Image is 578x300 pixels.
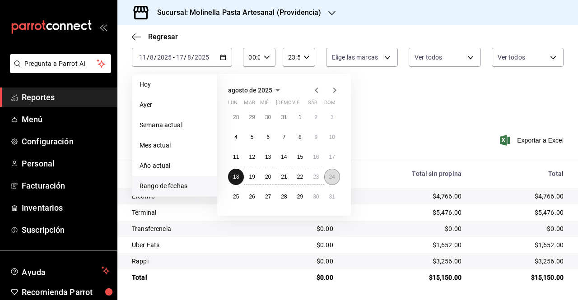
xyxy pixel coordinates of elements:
[281,174,287,180] abbr: 21 de agosto de 2025
[187,54,191,61] input: --
[502,135,564,146] button: Exportar a Excel
[266,134,270,140] abbr: 6 de agosto de 2025
[154,54,157,61] span: /
[140,80,210,89] span: Hoy
[140,100,210,110] span: Ayer
[476,170,564,177] div: Total
[498,53,525,62] span: Ver todos
[228,169,244,185] button: 18 de agosto de 2025
[314,114,317,120] abbr: 2 de agosto de 2025
[308,149,324,165] button: 16 de agosto de 2025
[292,109,308,125] button: 1 de agosto de 2025
[313,194,319,200] abbr: 30 de agosto de 2025
[276,129,292,145] button: 7 de agosto de 2025
[272,273,333,282] div: $0.00
[244,169,260,185] button: 19 de agosto de 2025
[324,129,340,145] button: 10 de agosto de 2025
[233,174,239,180] abbr: 18 de agosto de 2025
[22,91,110,103] span: Reportes
[260,109,276,125] button: 30 de julio de 2025
[272,224,333,233] div: $0.00
[476,208,564,217] div: $5,476.00
[348,224,461,233] div: $0.00
[22,113,110,125] span: Menú
[329,154,335,160] abbr: 17 de agosto de 2025
[132,224,258,233] div: Transferencia
[348,170,461,177] div: Total sin propina
[249,174,255,180] abbr: 19 de agosto de 2025
[228,189,244,205] button: 25 de agosto de 2025
[244,129,260,145] button: 5 de agosto de 2025
[329,174,335,180] abbr: 24 de agosto de 2025
[292,149,308,165] button: 15 de agosto de 2025
[276,189,292,205] button: 28 de agosto de 2025
[176,54,184,61] input: --
[22,157,110,170] span: Personal
[324,189,340,205] button: 31 de agosto de 2025
[260,129,276,145] button: 6 de agosto de 2025
[244,100,255,109] abbr: martes
[228,100,238,109] abbr: lunes
[276,100,329,109] abbr: jueves
[292,189,308,205] button: 29 de agosto de 2025
[22,180,110,192] span: Facturación
[6,65,111,75] a: Pregunta a Parrot AI
[22,224,110,236] span: Suscripción
[324,169,340,185] button: 24 de agosto de 2025
[99,23,107,31] button: open_drawer_menu
[10,54,111,73] button: Pregunta a Parrot AI
[283,134,286,140] abbr: 7 de agosto de 2025
[308,109,324,125] button: 2 de agosto de 2025
[228,109,244,125] button: 28 de julio de 2025
[251,134,254,140] abbr: 5 de agosto de 2025
[348,240,461,249] div: $1,652.00
[132,273,258,282] div: Total
[234,134,238,140] abbr: 4 de agosto de 2025
[22,286,110,298] span: Recomienda Parrot
[140,141,210,150] span: Mes actual
[191,54,194,61] span: /
[260,149,276,165] button: 13 de agosto de 2025
[329,194,335,200] abbr: 31 de agosto de 2025
[276,169,292,185] button: 21 de agosto de 2025
[281,194,287,200] abbr: 28 de agosto de 2025
[308,129,324,145] button: 9 de agosto de 2025
[132,208,258,217] div: Terminal
[324,109,340,125] button: 3 de agosto de 2025
[308,100,317,109] abbr: sábado
[265,114,271,120] abbr: 30 de julio de 2025
[348,257,461,266] div: $3,256.00
[244,109,260,125] button: 29 de julio de 2025
[314,134,317,140] abbr: 9 de agosto de 2025
[308,169,324,185] button: 23 de agosto de 2025
[348,273,461,282] div: $15,150.00
[173,54,175,61] span: -
[244,189,260,205] button: 26 de agosto de 2025
[332,53,378,62] span: Elige las marcas
[272,240,333,249] div: $0.00
[292,100,299,109] abbr: viernes
[233,194,239,200] abbr: 25 de agosto de 2025
[260,169,276,185] button: 20 de agosto de 2025
[324,149,340,165] button: 17 de agosto de 2025
[22,265,98,276] span: Ayuda
[313,174,319,180] abbr: 23 de agosto de 2025
[298,134,302,140] abbr: 8 de agosto de 2025
[228,85,283,96] button: agosto de 2025
[140,181,210,191] span: Rango de fechas
[139,54,147,61] input: --
[233,114,239,120] abbr: 28 de julio de 2025
[476,273,564,282] div: $15,150.00
[348,192,461,201] div: $4,766.00
[331,114,334,120] abbr: 3 de agosto de 2025
[22,202,110,214] span: Inventarios
[233,154,239,160] abbr: 11 de agosto de 2025
[194,54,210,61] input: ----
[244,149,260,165] button: 12 de agosto de 2025
[24,59,97,69] span: Pregunta a Parrot AI
[476,224,564,233] div: $0.00
[415,53,442,62] span: Ver todos
[276,109,292,125] button: 31 de julio de 2025
[228,149,244,165] button: 11 de agosto de 2025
